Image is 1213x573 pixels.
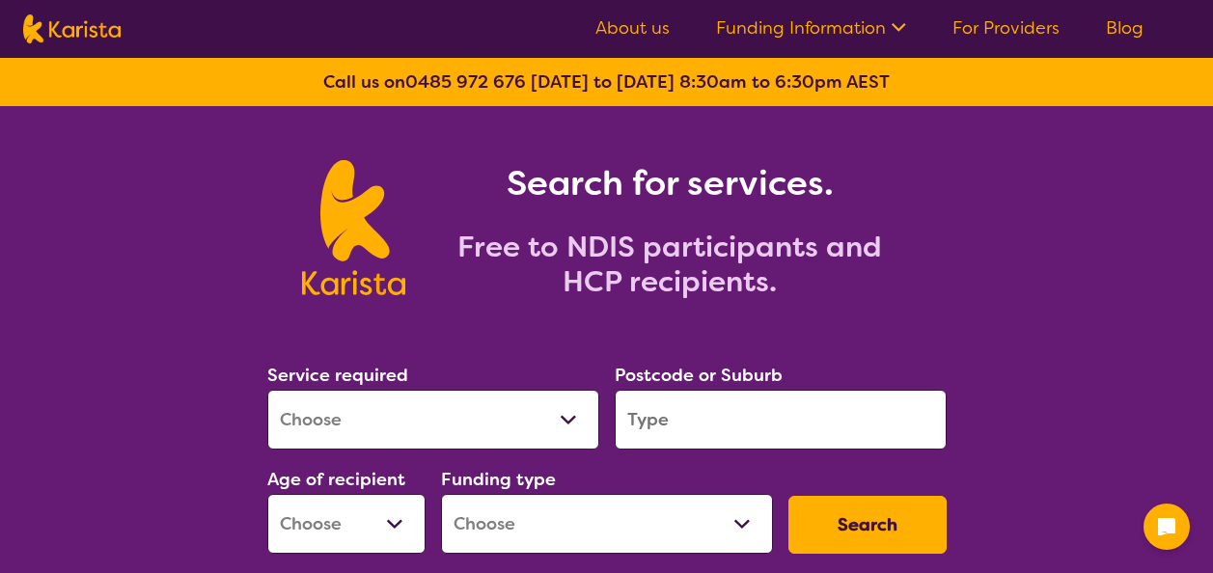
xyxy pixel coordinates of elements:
a: Funding Information [716,16,906,40]
h1: Search for services. [428,160,911,206]
img: Karista logo [23,14,121,43]
button: Search [788,496,947,554]
label: Service required [267,364,408,387]
img: Karista logo [302,160,405,295]
label: Age of recipient [267,468,405,491]
input: Type [615,390,947,450]
label: Funding type [441,468,556,491]
a: For Providers [952,16,1060,40]
h2: Free to NDIS participants and HCP recipients. [428,230,911,299]
a: About us [595,16,670,40]
b: Call us on [DATE] to [DATE] 8:30am to 6:30pm AEST [323,70,890,94]
a: Blog [1106,16,1144,40]
a: 0485 972 676 [405,70,526,94]
label: Postcode or Suburb [615,364,783,387]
